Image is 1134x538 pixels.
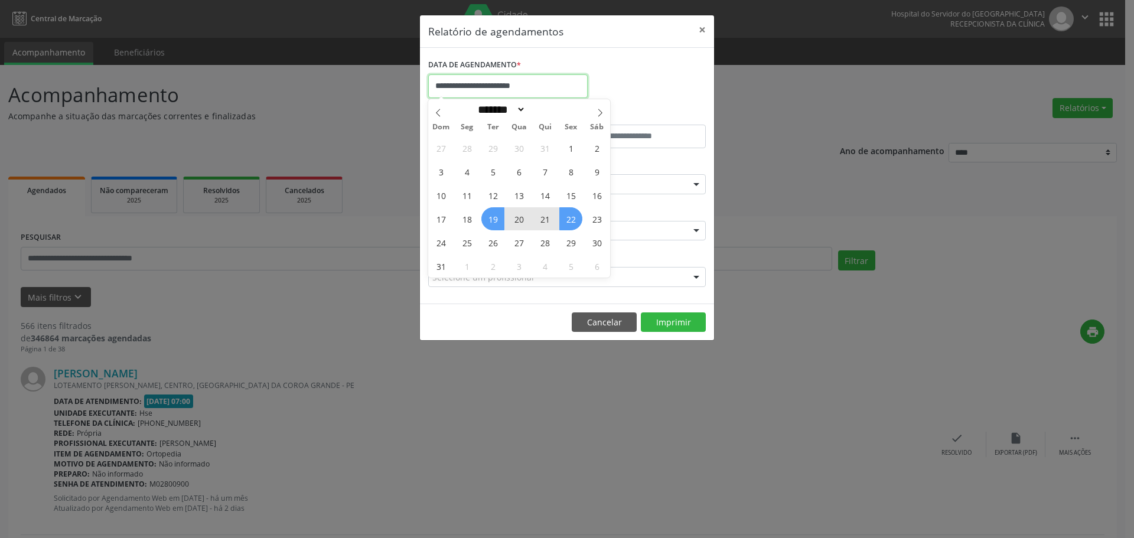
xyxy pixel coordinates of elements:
[585,136,608,159] span: Agosto 2, 2025
[455,231,478,254] span: Agosto 25, 2025
[429,231,452,254] span: Agosto 24, 2025
[429,184,452,207] span: Agosto 10, 2025
[429,136,452,159] span: Julho 27, 2025
[507,231,530,254] span: Agosto 27, 2025
[480,123,506,131] span: Ter
[526,103,565,116] input: Year
[533,136,556,159] span: Julho 31, 2025
[507,255,530,278] span: Setembro 3, 2025
[584,123,610,131] span: Sáb
[559,207,582,230] span: Agosto 22, 2025
[585,184,608,207] span: Agosto 16, 2025
[428,56,521,74] label: DATA DE AGENDAMENTO
[429,207,452,230] span: Agosto 17, 2025
[455,207,478,230] span: Agosto 18, 2025
[454,123,480,131] span: Seg
[507,160,530,183] span: Agosto 6, 2025
[506,123,532,131] span: Qua
[455,136,478,159] span: Julho 28, 2025
[558,123,584,131] span: Sex
[481,207,504,230] span: Agosto 19, 2025
[533,184,556,207] span: Agosto 14, 2025
[585,231,608,254] span: Agosto 30, 2025
[507,184,530,207] span: Agosto 13, 2025
[432,271,534,283] span: Selecione um profissional
[455,184,478,207] span: Agosto 11, 2025
[559,255,582,278] span: Setembro 5, 2025
[507,136,530,159] span: Julho 30, 2025
[481,231,504,254] span: Agosto 26, 2025
[533,231,556,254] span: Agosto 28, 2025
[428,123,454,131] span: Dom
[585,160,608,183] span: Agosto 9, 2025
[481,136,504,159] span: Julho 29, 2025
[559,136,582,159] span: Agosto 1, 2025
[533,160,556,183] span: Agosto 7, 2025
[507,207,530,230] span: Agosto 20, 2025
[559,160,582,183] span: Agosto 8, 2025
[570,106,706,125] label: ATÉ
[559,231,582,254] span: Agosto 29, 2025
[690,15,714,44] button: Close
[481,255,504,278] span: Setembro 2, 2025
[428,24,563,39] h5: Relatório de agendamentos
[585,255,608,278] span: Setembro 6, 2025
[572,312,637,332] button: Cancelar
[481,184,504,207] span: Agosto 12, 2025
[533,207,556,230] span: Agosto 21, 2025
[429,255,452,278] span: Agosto 31, 2025
[533,255,556,278] span: Setembro 4, 2025
[641,312,706,332] button: Imprimir
[585,207,608,230] span: Agosto 23, 2025
[455,255,478,278] span: Setembro 1, 2025
[481,160,504,183] span: Agosto 5, 2025
[455,160,478,183] span: Agosto 4, 2025
[429,160,452,183] span: Agosto 3, 2025
[474,103,526,116] select: Month
[559,184,582,207] span: Agosto 15, 2025
[532,123,558,131] span: Qui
